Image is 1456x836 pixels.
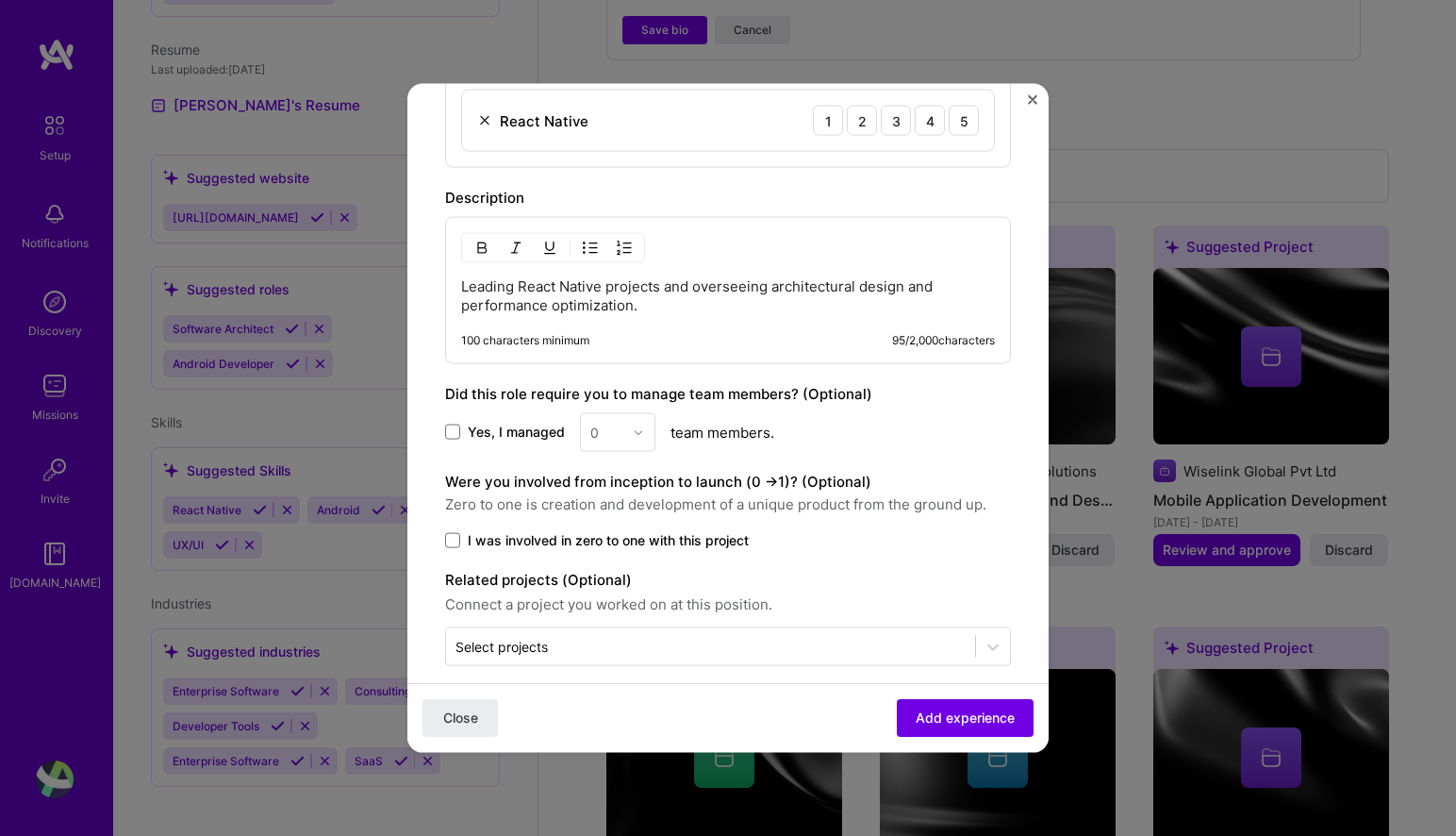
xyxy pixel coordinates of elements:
div: Select projects [455,637,548,657]
div: React Native [500,110,588,130]
button: Close [422,699,498,737]
div: 95 / 2,000 characters [892,333,995,348]
img: UL [583,241,598,256]
div: 4 [915,106,945,136]
span: Yes, I managed [468,423,565,442]
span: Connect a project you worked on at this position. [445,594,1011,616]
span: Zero to one is creation and development of a unique product from the ground up. [445,493,1011,516]
div: 5 [949,106,979,136]
img: Underline [542,241,557,256]
label: Did this role require you to manage team members? (Optional) [445,385,872,403]
img: Divider [570,237,571,259]
div: 100 characters minimum [461,333,589,348]
button: Add experience [897,699,1034,737]
div: 1 [813,106,843,136]
img: Italic [508,241,523,256]
div: team members. [445,413,1011,452]
span: Add experience [916,709,1015,727]
span: I was involved in zero to one with this project [468,531,749,550]
label: Related projects (Optional) [445,569,1011,592]
div: 3 [881,106,911,136]
button: Close [1028,95,1037,115]
label: Were you involved from inception to launch (0 - > 1)? (Optional) [445,473,871,491]
span: Close [443,709,478,727]
img: OL [617,241,632,256]
label: Description [445,189,524,207]
img: Remove [477,113,492,128]
img: Bold [474,241,489,256]
p: Leading React Native projects and overseeing architectural design and performance optimization. [461,277,995,315]
div: 2 [847,106,877,136]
